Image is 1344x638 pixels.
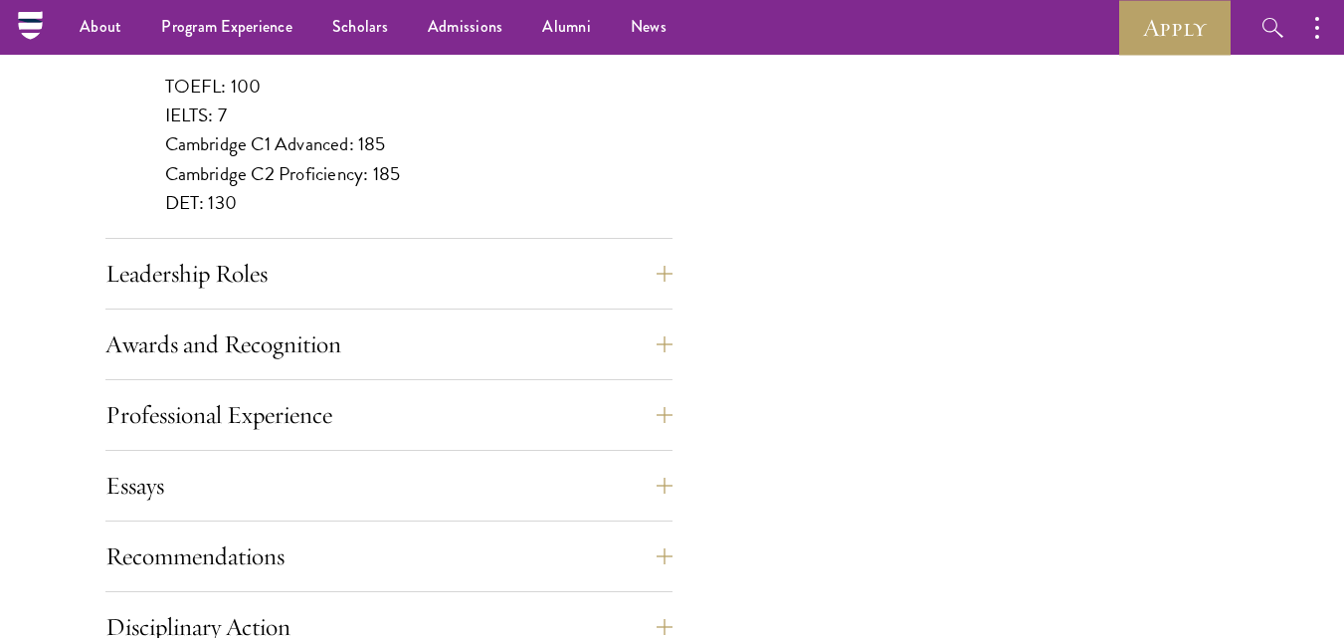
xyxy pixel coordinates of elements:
[105,391,672,439] button: Professional Experience
[105,320,672,368] button: Awards and Recognition
[105,462,672,510] button: Essays
[165,72,613,216] p: TOEFL: 100 IELTS: 7 Cambridge C1 Advanced: 185 Cambridge C2 Proficiency: 185 DET: 130
[105,250,672,298] button: Leadership Roles
[105,532,672,580] button: Recommendations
